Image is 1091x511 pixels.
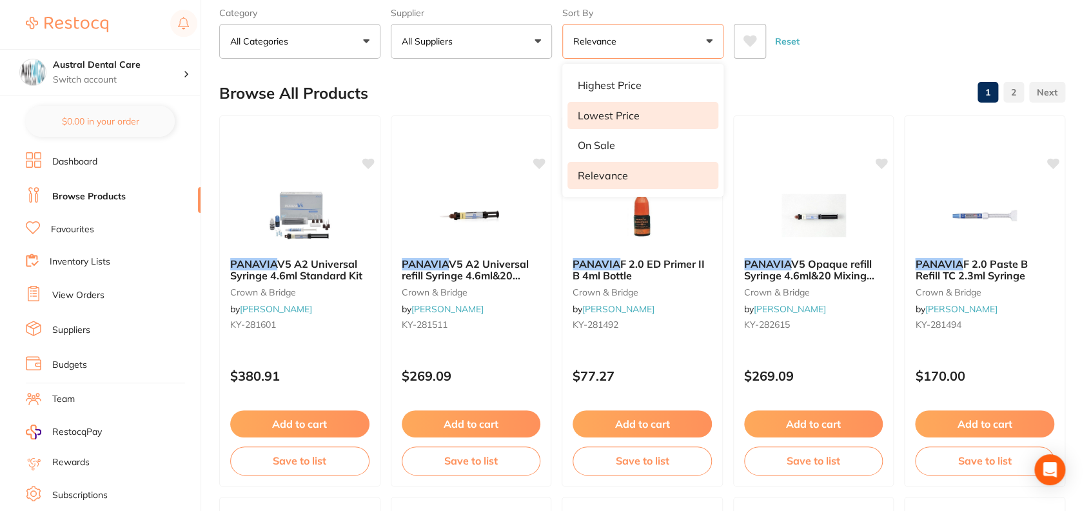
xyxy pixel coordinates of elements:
a: RestocqPay [26,425,102,439]
span: V5 A2 Universal Syringe 4.6ml Standard Kit [230,257,362,282]
p: Relevance [573,35,622,48]
a: [PERSON_NAME] [925,303,997,315]
em: PANAVIA [230,257,277,270]
span: by [402,303,484,315]
img: PANAVIA F 2.0 ED Primer II B 4ml Bottle [600,183,684,248]
p: Highest Price [578,79,642,91]
a: Budgets [52,359,87,372]
span: KY-282615 [744,319,790,330]
h4: Austral Dental Care [53,59,183,72]
button: All Categories [219,24,380,59]
img: PANAVIA V5 A2 Universal refill Syringe 4.6ml&20 Mixing tips [429,183,513,248]
button: All Suppliers [391,24,552,59]
a: Rewards [52,456,90,469]
a: [PERSON_NAME] [411,303,484,315]
b: PANAVIA V5 A2 Universal refill Syringe 4.6ml&20 Mixing tips [402,258,541,282]
button: Add to cart [402,410,541,437]
img: PANAVIA V5 Opaque refill Syringe 4.6ml&20 Mixing tips [772,183,856,248]
span: KY-281492 [573,319,618,330]
a: View Orders [52,289,104,302]
button: Save to list [230,446,369,475]
button: Save to list [573,446,712,475]
b: PANAVIA F 2.0 ED Primer II B 4ml Bottle [573,258,712,282]
div: Open Intercom Messenger [1034,454,1065,485]
button: Save to list [744,446,883,475]
img: PANAVIA F 2.0 Paste B Refill TC 2.3ml Syringe [943,183,1027,248]
span: KY-281511 [402,319,447,330]
label: Category [219,7,380,19]
a: [PERSON_NAME] [754,303,826,315]
label: Supplier [391,7,552,19]
p: $170.00 [915,368,1054,383]
a: 2 [1003,79,1024,105]
span: V5 Opaque refill Syringe 4.6ml&20 Mixing tips [744,257,874,294]
small: crown & bridge [744,287,883,297]
span: F 2.0 ED Primer II B 4ml Bottle [573,257,705,282]
span: KY-281494 [915,319,961,330]
button: Reset [771,24,803,59]
em: PANAVIA [402,257,449,270]
img: Austral Dental Care [20,59,46,85]
a: Suppliers [52,324,90,337]
small: crown & bridge [230,287,369,297]
a: Dashboard [52,155,97,168]
b: PANAVIA V5 Opaque refill Syringe 4.6ml&20 Mixing tips [744,258,883,282]
p: $269.09 [402,368,541,383]
span: V5 A2 Universal refill Syringe 4.6ml&20 Mixing tips [402,257,529,294]
b: PANAVIA F 2.0 Paste B Refill TC 2.3ml Syringe [915,258,1054,282]
p: On Sale [578,139,615,151]
button: Add to cart [744,410,883,437]
a: Inventory Lists [50,255,110,268]
label: Sort By [562,7,723,19]
b: PANAVIA V5 A2 Universal Syringe 4.6ml Standard Kit [230,258,369,282]
img: PANAVIA V5 A2 Universal Syringe 4.6ml Standard Kit [258,183,342,248]
button: Relevance [562,24,723,59]
a: Favourites [51,223,94,236]
button: Add to cart [573,410,712,437]
span: RestocqPay [52,426,102,439]
p: All Categories [230,35,293,48]
button: Save to list [402,446,541,475]
a: [PERSON_NAME] [582,303,654,315]
button: Save to list [915,446,1054,475]
p: $77.27 [573,368,712,383]
button: Add to cart [915,410,1054,437]
span: by [573,303,654,315]
p: $269.09 [744,368,883,383]
span: by [744,303,826,315]
p: $380.91 [230,368,369,383]
a: Team [52,393,75,406]
img: RestocqPay [26,425,41,439]
small: crown & bridge [915,287,1054,297]
a: Subscriptions [52,489,108,502]
p: All Suppliers [402,35,458,48]
span: by [230,303,312,315]
a: Browse Products [52,190,126,203]
button: $0.00 in your order [26,106,175,137]
img: Restocq Logo [26,17,108,32]
span: KY-281601 [230,319,276,330]
span: F 2.0 Paste B Refill TC 2.3ml Syringe [915,257,1027,282]
p: Lowest Price [578,110,640,121]
small: crown & bridge [573,287,712,297]
a: [PERSON_NAME] [240,303,312,315]
em: PANAVIA [744,257,791,270]
a: Restocq Logo [26,10,108,39]
a: 1 [978,79,998,105]
em: PANAVIA [573,257,620,270]
small: crown & bridge [402,287,541,297]
span: by [915,303,997,315]
em: PANAVIA [915,257,963,270]
p: Switch account [53,74,183,86]
h2: Browse All Products [219,85,368,103]
button: Add to cart [230,410,369,437]
p: Relevance [578,170,628,181]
